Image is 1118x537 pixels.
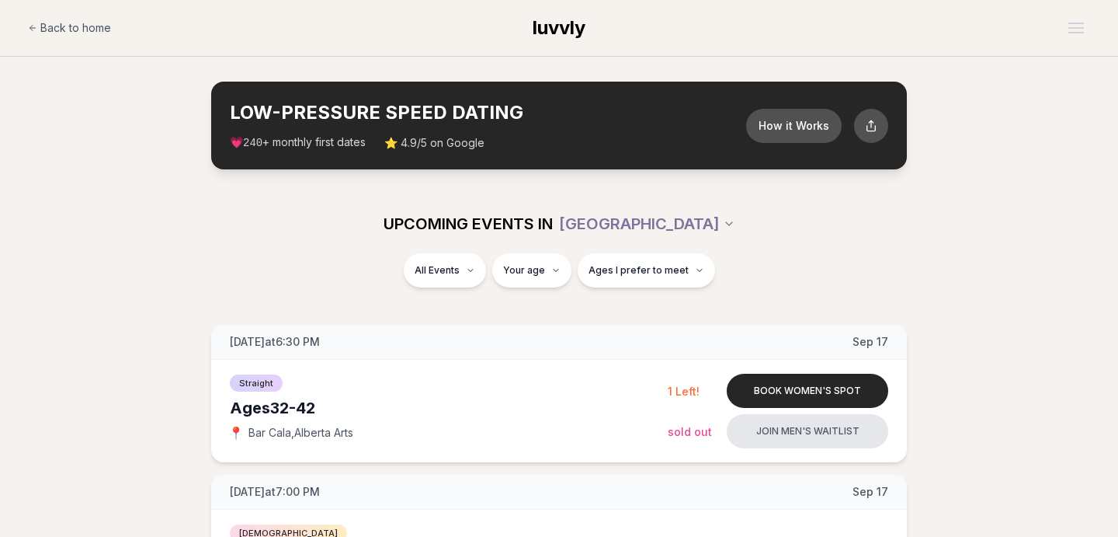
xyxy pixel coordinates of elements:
[533,16,585,39] span: luvvly
[230,375,283,392] span: Straight
[852,484,888,500] span: Sep 17
[533,16,585,40] a: luvvly
[230,484,320,500] span: [DATE] at 7:00 PM
[230,397,668,419] div: Ages 32-42
[503,264,545,277] span: Your age
[404,253,486,288] button: All Events
[415,264,460,277] span: All Events
[727,414,888,448] button: Join men's waitlist
[1062,16,1090,40] button: Open menu
[384,135,484,151] span: ⭐ 4.9/5 on Google
[852,334,888,350] span: Sep 17
[559,207,735,241] button: [GEOGRAPHIC_DATA]
[668,425,712,438] span: Sold Out
[578,253,715,288] button: Ages I prefer to meet
[589,264,689,277] span: Ages I prefer to meet
[248,425,353,441] span: Bar Cala , Alberta Arts
[243,137,262,149] span: 240
[492,253,571,288] button: Your age
[230,100,746,125] h2: LOW-PRESSURE SPEED DATING
[40,20,111,36] span: Back to home
[746,109,842,143] button: How it Works
[384,213,553,235] span: UPCOMING EVENTS IN
[668,385,700,398] span: 1 Left!
[28,12,111,44] a: Back to home
[230,334,320,350] span: [DATE] at 6:30 PM
[230,134,366,151] span: 💗 + monthly first dates
[727,374,888,408] button: Book women's spot
[230,427,242,439] span: 📍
